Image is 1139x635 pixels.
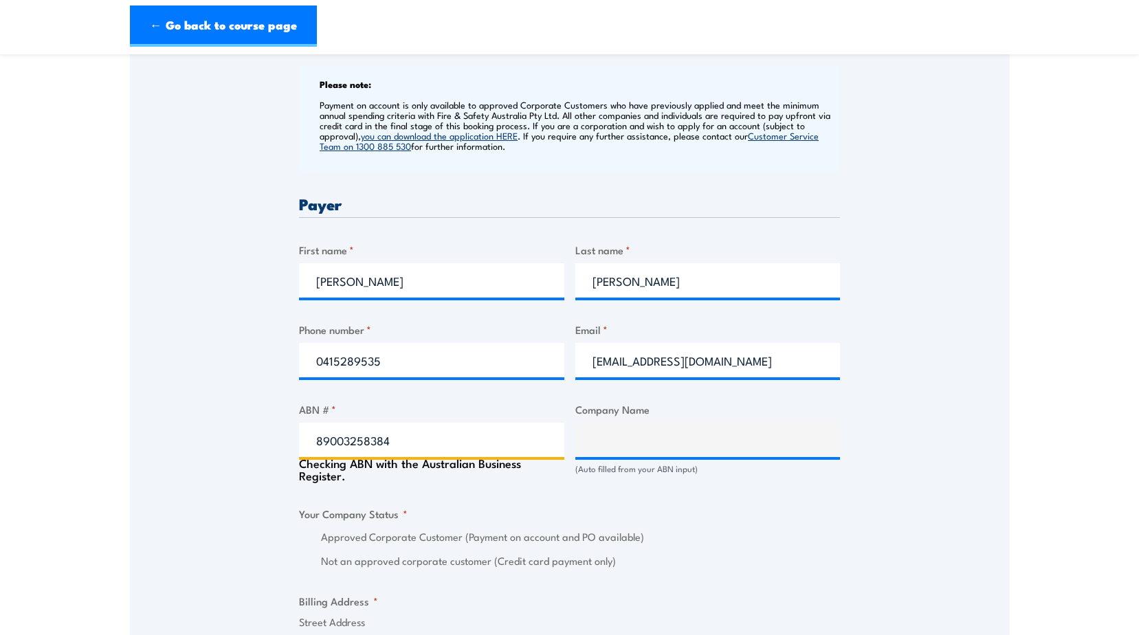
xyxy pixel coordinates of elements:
[575,242,841,258] label: Last name
[299,196,840,212] h3: Payer
[320,77,371,91] b: Please note:
[299,401,564,417] label: ABN #
[130,5,317,47] a: ← Go back to course page
[320,129,819,152] a: Customer Service Team on 1300 885 530
[575,463,841,476] div: (Auto filled from your ABN input)
[361,129,518,142] a: you can download the application HERE
[575,322,841,337] label: Email
[575,401,841,417] label: Company Name
[299,322,564,337] label: Phone number
[299,457,564,482] div: Checking ABN with the Australian Business Register.
[320,100,837,151] p: Payment on account is only available to approved Corporate Customers who have previously applied ...
[299,593,378,609] legend: Billing Address
[299,614,840,630] label: Street Address
[299,506,408,522] legend: Your Company Status
[299,242,564,258] label: First name
[321,553,840,569] label: Not an approved corporate customer (Credit card payment only)
[321,529,840,545] label: Approved Corporate Customer (Payment on account and PO available)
